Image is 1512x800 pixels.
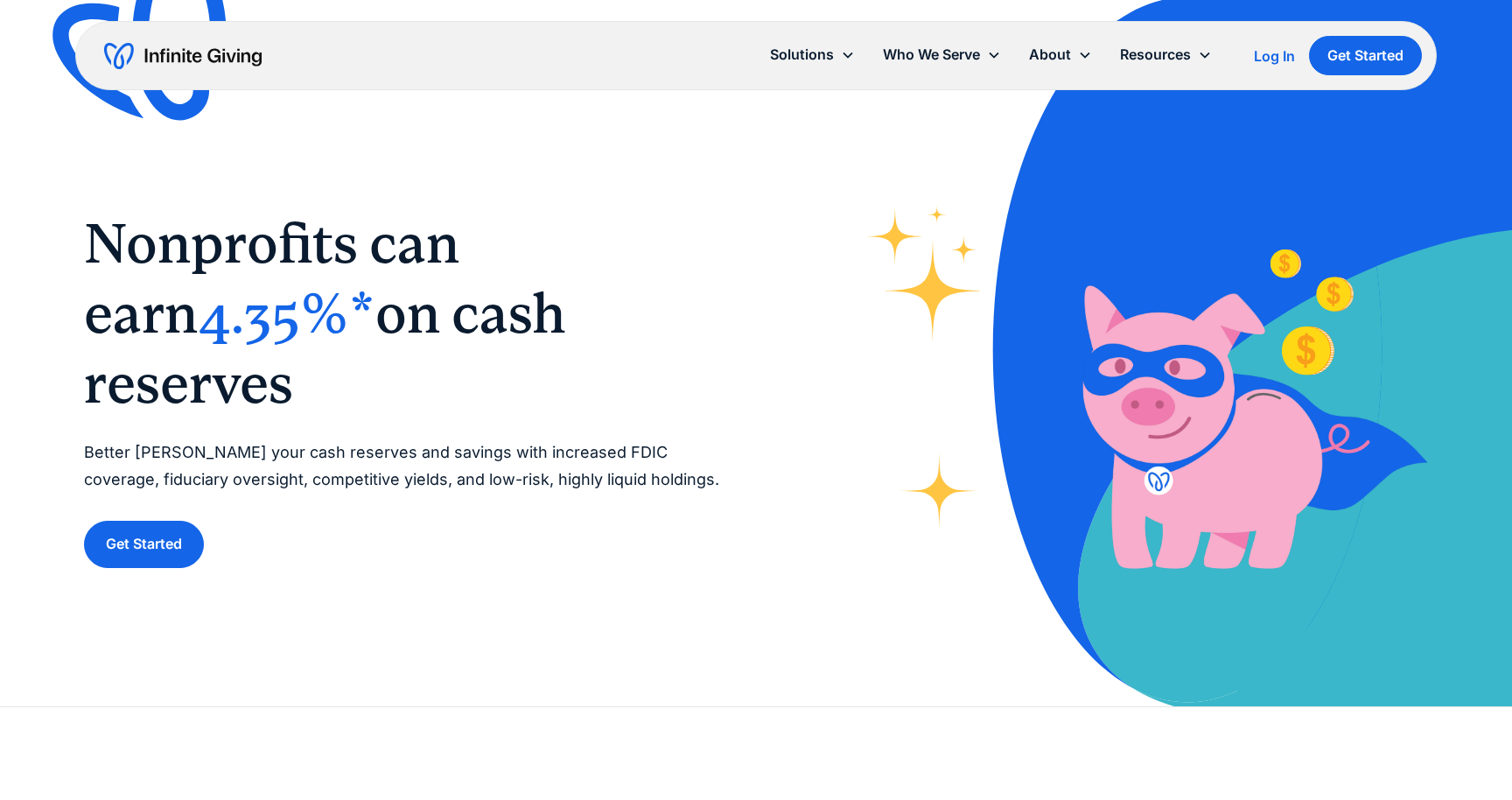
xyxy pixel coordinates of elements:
[198,281,375,346] span: 4.35%*
[1254,46,1295,67] a: Log In
[1015,36,1106,74] div: About
[1120,43,1191,67] div: Resources
[1254,49,1295,63] div: Log In
[770,43,834,67] div: Solutions
[84,521,204,567] a: Get Started
[756,36,869,74] div: Solutions
[84,211,459,346] span: Nonprofits can earn
[1106,36,1226,74] div: Resources
[869,36,1015,74] div: Who We Serve
[84,208,721,418] h1: ‍ ‍
[1309,36,1422,75] a: Get Started
[104,42,262,70] a: home
[883,43,980,67] div: Who We Serve
[84,439,721,493] p: Better [PERSON_NAME] your cash reserves and savings with increased FDIC coverage, fiduciary overs...
[1029,43,1071,67] div: About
